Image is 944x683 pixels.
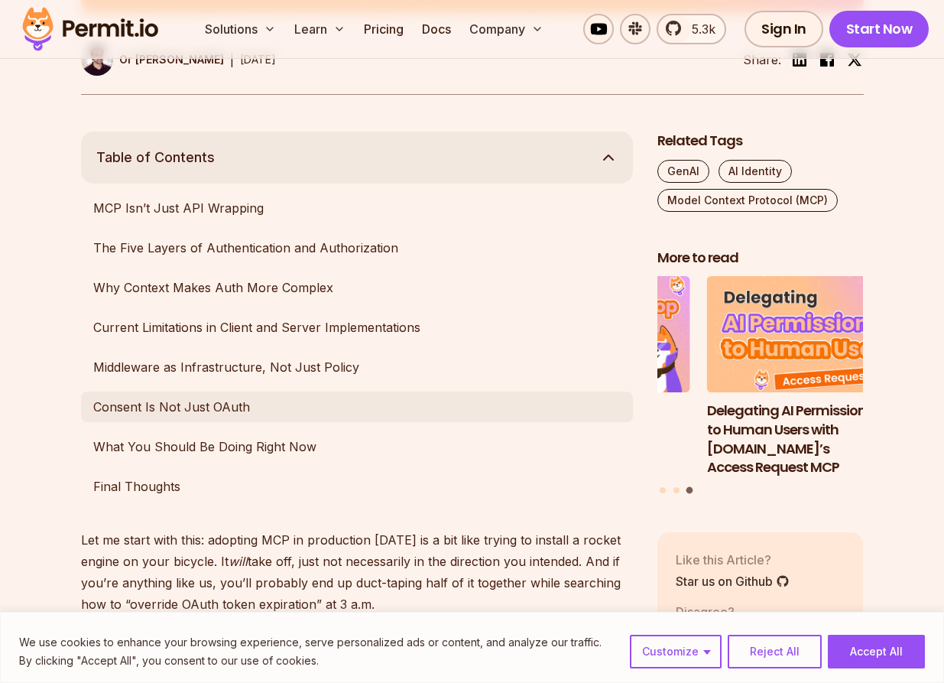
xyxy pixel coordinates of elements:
[96,147,215,168] span: Table of Contents
[744,11,823,47] a: Sign In
[484,276,690,392] img: Human-in-the-Loop for AI Agents: Best Practices, Frameworks, Use Cases, and Demo
[81,44,113,76] img: Or Weis
[676,572,790,590] a: Star us on Github
[81,352,633,382] a: Middleware as Infrastructure, Not Just Policy
[707,276,913,392] img: Delegating AI Permissions to Human Users with Permit.io’s Access Request MCP
[81,431,633,462] a: What You Should Be Doing Right Now
[707,276,913,477] li: 3 of 3
[81,471,633,502] a: Final Thoughts
[358,14,410,44] a: Pricing
[707,402,913,477] h3: Delegating AI Permissions to Human Users with [DOMAIN_NAME]’s Access Request MCP
[119,52,224,67] p: Or [PERSON_NAME]
[686,486,693,493] button: Go to slide 3
[230,50,234,69] div: |
[463,14,550,44] button: Company
[81,392,633,422] a: Consent Is Not Just OAuth
[657,276,864,496] div: Posts
[416,14,457,44] a: Docs
[199,14,282,44] button: Solutions
[81,193,633,223] a: MCP Isn’t Just API Wrapping
[657,132,864,151] h2: Related Tags
[728,635,822,668] button: Reject All
[81,44,224,76] a: Or [PERSON_NAME]
[673,487,680,493] button: Go to slide 2
[81,272,633,303] a: Why Context Makes Auth More Complex
[288,14,352,44] button: Learn
[81,529,633,615] p: Let me start with this: adopting MCP in production [DATE] is a bit like trying to install a rocke...
[676,551,790,569] p: Like this Article?
[657,14,726,44] a: 5.3k
[19,652,602,670] p: By clicking "Accept All", you consent to our use of cookies.
[707,276,913,477] a: Delegating AI Permissions to Human Users with Permit.io’s Access Request MCPDelegating AI Permiss...
[828,635,925,668] button: Accept All
[81,132,633,184] button: Table of Contents
[818,50,836,69] img: facebook
[847,52,862,67] img: twitter
[484,402,690,477] h3: Human-in-the-Loop for AI Agents: Best Practices, Frameworks, Use Cases, and Demo
[484,276,690,477] li: 2 of 3
[829,11,929,47] a: Start Now
[15,3,165,55] img: Permit logo
[657,249,864,268] h2: More to read
[19,633,602,652] p: We use cookies to enhance your browsing experience, serve personalized ads or content, and analyz...
[81,233,633,263] a: The Five Layers of Authentication and Authorization
[657,160,709,183] a: GenAI
[743,50,781,69] li: Share:
[657,189,838,212] a: Model Context Protocol (MCP)
[683,20,715,38] span: 5.3k
[660,487,666,493] button: Go to slide 1
[676,603,757,621] p: Disagree?
[630,635,722,668] button: Customize
[81,312,633,343] a: Current Limitations in Client and Server Implementations
[240,53,276,66] time: [DATE]
[790,50,809,69] img: linkedin
[229,554,248,569] em: will
[719,160,792,183] a: AI Identity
